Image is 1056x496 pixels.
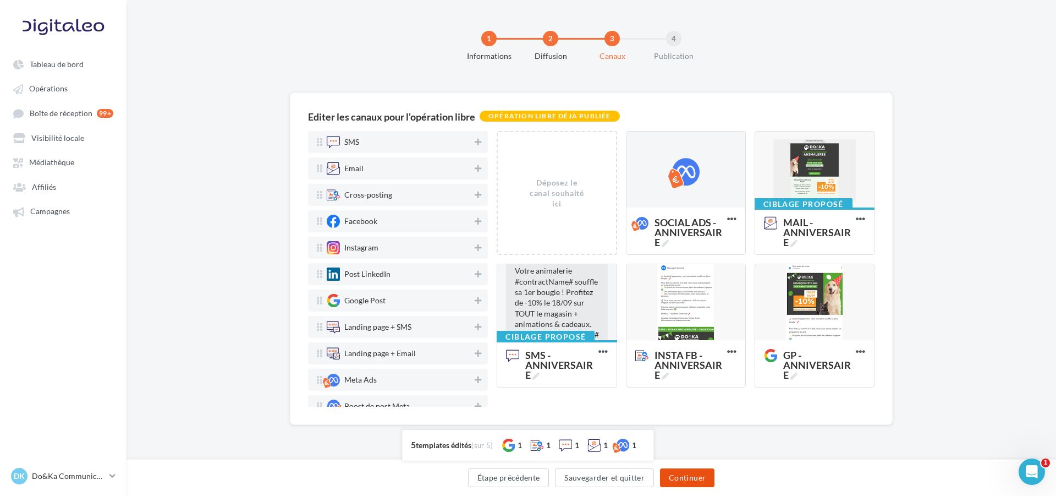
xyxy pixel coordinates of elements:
[7,78,120,98] a: Opérations
[632,440,636,451] div: 1
[7,177,120,197] a: Affiliés
[660,468,714,487] button: Continuer
[468,468,549,487] button: Étape précédente
[1041,459,1050,467] span: 1
[481,31,497,46] div: 1
[344,217,377,225] div: Facebook
[344,191,392,199] div: Cross-posting
[411,439,416,450] span: 5
[14,471,25,482] span: DK
[344,376,377,384] div: Meta Ads
[506,350,598,362] span: SMS - ANNIVERSAIRE
[755,198,853,209] div: Ciblage proposé
[7,103,120,123] a: Boîte de réception 99+
[7,54,120,74] a: Tableau de bord
[344,297,386,304] div: Google Post
[29,158,74,167] span: Médiathèque
[32,471,105,482] p: Do&Ka Communication
[9,466,118,487] a: DK Do&Ka Communication
[29,84,68,94] span: Opérations
[515,51,586,62] div: Diffusion
[416,440,471,450] span: templates édités
[555,468,654,487] button: Sauvegarder et quitter
[454,51,524,62] div: Informations
[635,350,727,362] span: INSTA FB - ANNIVERSAIRE
[7,152,120,172] a: Médiathèque
[7,128,120,148] a: Visibilité locale
[31,133,84,143] span: Visibilité locale
[308,112,475,122] div: Editer les canaux pour l'opération libre
[575,440,579,451] div: 1
[344,350,416,357] div: Landing page + Email
[546,440,551,451] div: 1
[639,51,709,62] div: Publication
[515,266,599,340] span: Votre animalerie #contractName# souffle sa 1er bougie ! Profitez de -10% le 18/09 sur TOUT le mag...
[666,31,681,46] div: 4
[480,111,620,122] div: Opération libre déjà publiée
[1019,459,1045,485] iframe: Intercom live chat
[344,402,410,410] div: Boost de post Meta
[603,440,608,451] div: 1
[7,201,120,221] a: Campagnes
[497,331,595,342] div: Ciblage proposé
[32,182,56,192] span: Affiliés
[783,350,851,380] span: GP - ANNIVERSAIRE
[344,270,391,278] div: Post LinkedIn
[764,217,856,230] span: MAIL - ANNIVERSAIRE
[344,323,411,331] div: Landing page + SMS
[518,440,522,451] div: 1
[30,108,92,118] span: Boîte de réception
[783,217,851,247] span: MAIL - ANNIVERSAIRE
[344,165,364,172] div: Email
[527,177,586,209] div: Déposez le canal souhaité ici
[654,350,723,380] span: INSTA FB - ANNIVERSAIRE
[654,217,723,247] span: SOCIAL ADS - ANNIVERSAIRE
[635,217,727,230] span: SOCIAL ADS - ANNIVERSAIRE
[577,51,647,62] div: Canaux
[604,31,620,46] div: 3
[30,59,84,69] span: Tableau de bord
[97,109,113,118] div: 99+
[471,441,493,450] span: (sur 5)
[525,350,593,380] span: SMS - ANNIVERSAIRE
[344,138,359,146] div: SMS
[764,350,856,362] span: GP - ANNIVERSAIRE
[30,207,70,216] span: Campagnes
[344,244,378,252] div: Instagram
[543,31,558,46] div: 2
